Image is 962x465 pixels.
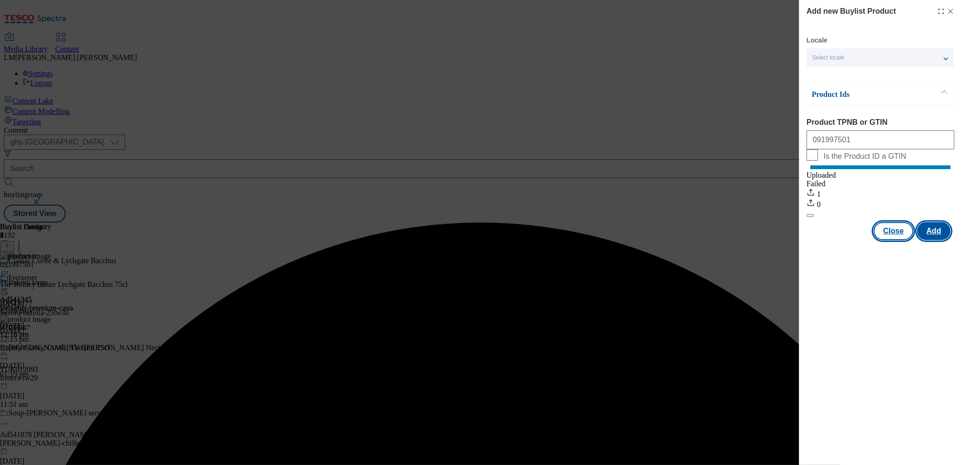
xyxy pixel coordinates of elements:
p: Product Ids [812,90,911,99]
button: Select locale [807,48,954,67]
div: Uploaded [807,171,954,180]
span: Is the Product ID a GTIN [824,152,906,161]
input: Enter 1 or 20 space separated Product TPNB or GTIN [807,130,954,149]
span: Select locale [812,54,844,61]
label: Product TPNB or GTIN [807,118,954,127]
div: 1 [807,188,954,198]
h4: Add new Buylist Product [807,6,896,17]
label: Locale [807,38,827,43]
div: Failed [807,180,954,188]
button: Close [874,222,913,240]
button: Add [917,222,951,240]
div: 0 [807,198,954,209]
